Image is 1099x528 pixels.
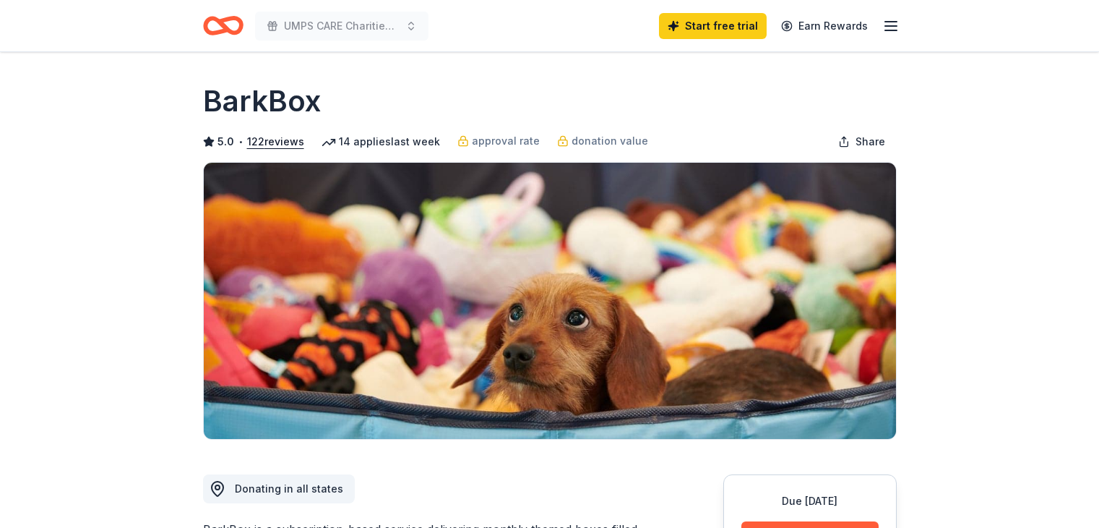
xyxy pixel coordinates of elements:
div: 14 applies last week [322,133,440,150]
img: Image for BarkBox [204,163,896,439]
h1: BarkBox [203,81,321,122]
span: donation value [572,132,648,150]
span: approval rate [472,132,540,150]
button: UMPS CARE Charities 5th Annual East Coast Classic [255,12,428,41]
span: 5.0 [217,133,234,150]
a: Start free trial [659,13,767,39]
span: UMPS CARE Charities 5th Annual East Coast Classic [284,17,400,35]
a: donation value [557,132,648,150]
div: Due [DATE] [741,493,879,510]
a: Earn Rewards [772,13,876,39]
button: 122reviews [247,133,304,150]
span: Donating in all states [235,482,343,495]
span: • [238,136,243,148]
a: Home [203,9,243,43]
button: Share [827,127,897,156]
a: approval rate [457,132,540,150]
span: Share [856,133,885,150]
